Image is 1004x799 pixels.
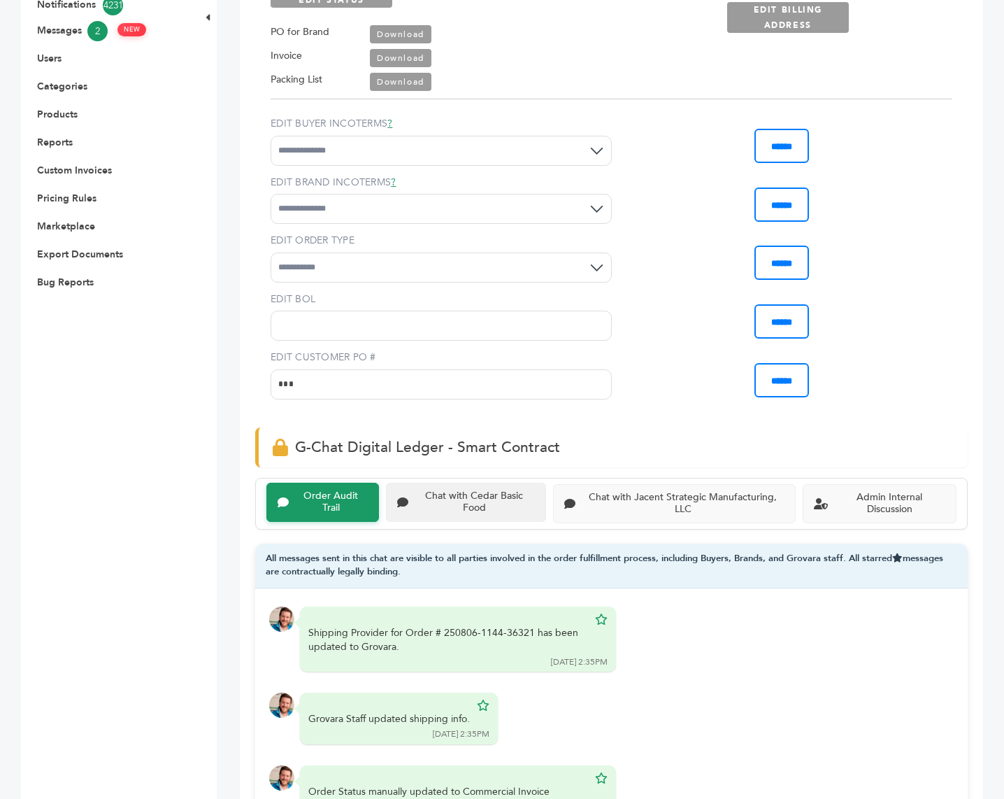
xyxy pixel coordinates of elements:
a: Pricing Rules [37,192,96,205]
a: Download [370,25,431,43]
span: 2 [87,21,108,41]
a: Custom Invoices [37,164,112,177]
div: Chat with Cedar Basic Food [414,490,535,514]
a: Messages2 NEW [37,21,180,41]
a: Download [370,73,431,91]
label: EDIT BOL [271,292,612,306]
a: Users [37,52,62,65]
label: EDIT BRAND INCOTERMS [271,176,612,190]
div: All messages sent in this chat are visible to all parties involved in the order fulfillment proce... [255,544,968,588]
label: EDIT BUYER INCOTERMS [271,117,612,131]
a: EDIT BILLING ADDRESS [727,2,849,33]
a: Export Documents [37,248,123,261]
span: G-Chat Digital Ledger - Smart Contract [295,437,560,458]
a: Products [37,108,78,121]
a: ? [387,117,392,130]
div: Order Audit Trail [294,490,368,514]
div: Admin Internal Discussion [833,492,945,516]
div: [DATE] 2:35PM [551,656,608,668]
label: PO for Brand [271,24,329,41]
a: Categories [37,80,87,93]
span: NEW [117,23,146,36]
a: Bug Reports [37,276,94,289]
a: Marketplace [37,220,95,233]
a: Download [370,49,431,67]
div: Shipping Provider for Order # 250806-1144-36321 has been updated to Grovara. [308,626,588,653]
a: Reports [37,136,73,149]
label: EDIT CUSTOMER PO # [271,351,612,365]
div: [DATE] 2:35PM [433,728,489,740]
a: ? [391,176,396,189]
label: Invoice [271,48,302,64]
label: EDIT ORDER TYPE [271,234,612,248]
div: Grovara Staff updated shipping info. [308,712,470,726]
div: Chat with Jacent Strategic Manufacturing, LLC [581,492,784,516]
label: Packing List [271,71,322,88]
